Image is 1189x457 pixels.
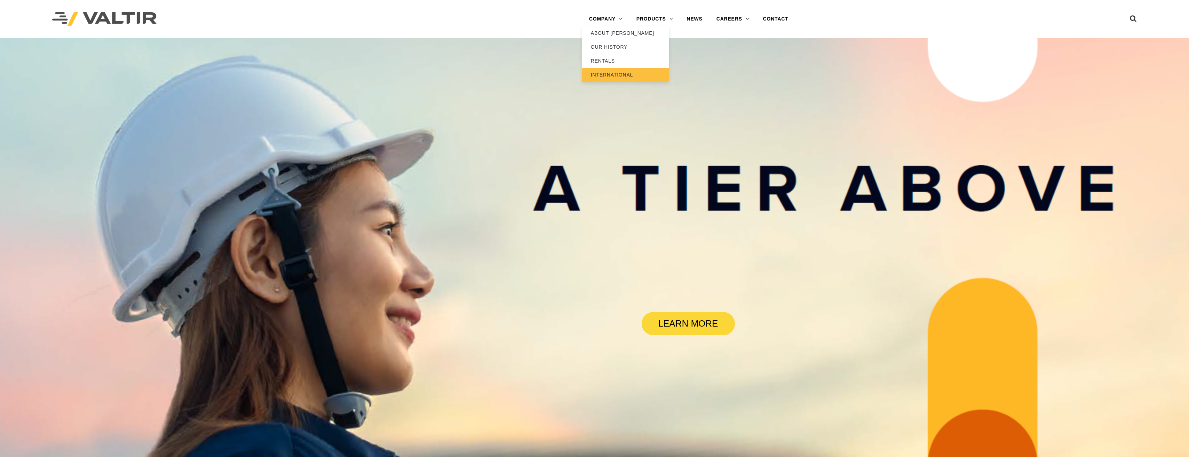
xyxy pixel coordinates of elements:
a: INTERNATIONAL [582,68,669,82]
a: COMPANY [582,12,629,26]
a: ABOUT [PERSON_NAME] [582,26,669,40]
a: CAREERS [710,12,756,26]
a: NEWS [680,12,710,26]
a: RENTALS [582,54,669,68]
a: PRODUCTS [629,12,680,26]
a: OUR HISTORY [582,40,669,54]
a: CONTACT [756,12,795,26]
img: Valtir [52,12,157,26]
a: LEARN MORE [642,312,735,335]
